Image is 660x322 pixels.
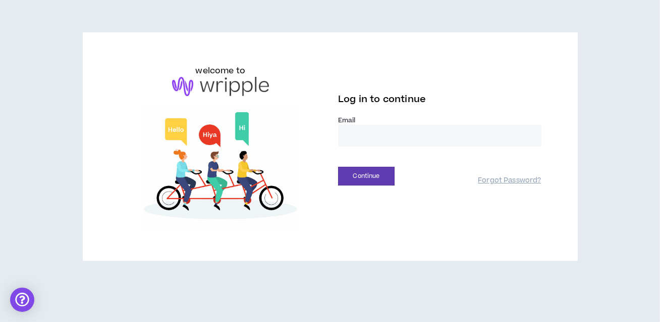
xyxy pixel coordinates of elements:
img: Welcome to Wripple [119,106,322,229]
label: Email [338,116,541,125]
div: Open Intercom Messenger [10,288,34,312]
button: Continue [338,167,395,186]
img: logo-brand.png [172,77,269,96]
a: Forgot Password? [478,176,541,186]
h6: welcome to [195,65,245,77]
span: Log in to continue [338,93,426,106]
